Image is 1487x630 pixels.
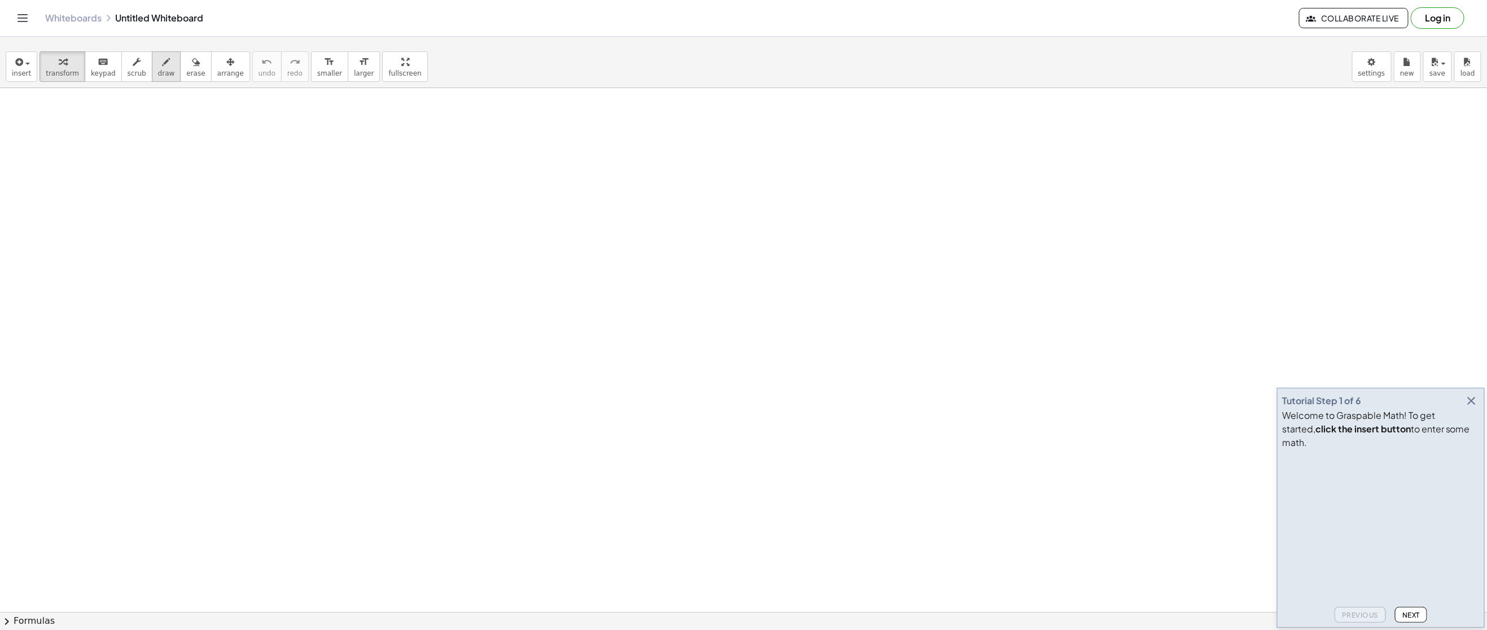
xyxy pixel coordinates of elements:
span: save [1429,69,1445,77]
span: Collaborate Live [1309,13,1399,23]
span: Next [1402,611,1420,619]
a: Whiteboards [45,12,102,24]
span: scrub [128,69,146,77]
div: Tutorial Step 1 of 6 [1282,394,1361,408]
i: keyboard [98,55,108,69]
i: undo [261,55,272,69]
button: transform [40,51,85,82]
b: click the insert button [1315,423,1411,435]
i: format_size [358,55,369,69]
span: larger [354,69,374,77]
i: format_size [324,55,335,69]
button: Collaborate Live [1299,8,1409,28]
button: draw [152,51,181,82]
button: save [1423,51,1452,82]
button: format_sizelarger [348,51,380,82]
span: load [1460,69,1475,77]
button: load [1454,51,1481,82]
div: Welcome to Graspable Math! To get started, to enter some math. [1282,409,1480,449]
button: fullscreen [382,51,427,82]
button: Log in [1411,7,1464,29]
span: insert [12,69,31,77]
span: settings [1358,69,1385,77]
span: erase [186,69,205,77]
button: settings [1352,51,1392,82]
span: fullscreen [388,69,421,77]
button: arrange [211,51,250,82]
span: draw [158,69,175,77]
button: insert [6,51,37,82]
span: redo [287,69,303,77]
button: new [1394,51,1421,82]
button: scrub [121,51,152,82]
span: transform [46,69,79,77]
span: smaller [317,69,342,77]
span: undo [259,69,275,77]
span: keypad [91,69,116,77]
button: undoundo [252,51,282,82]
button: format_sizesmaller [311,51,348,82]
span: new [1400,69,1414,77]
i: redo [290,55,300,69]
button: keyboardkeypad [85,51,122,82]
button: Toggle navigation [14,9,32,27]
span: arrange [217,69,244,77]
button: redoredo [281,51,309,82]
button: Next [1395,607,1427,623]
button: erase [180,51,211,82]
